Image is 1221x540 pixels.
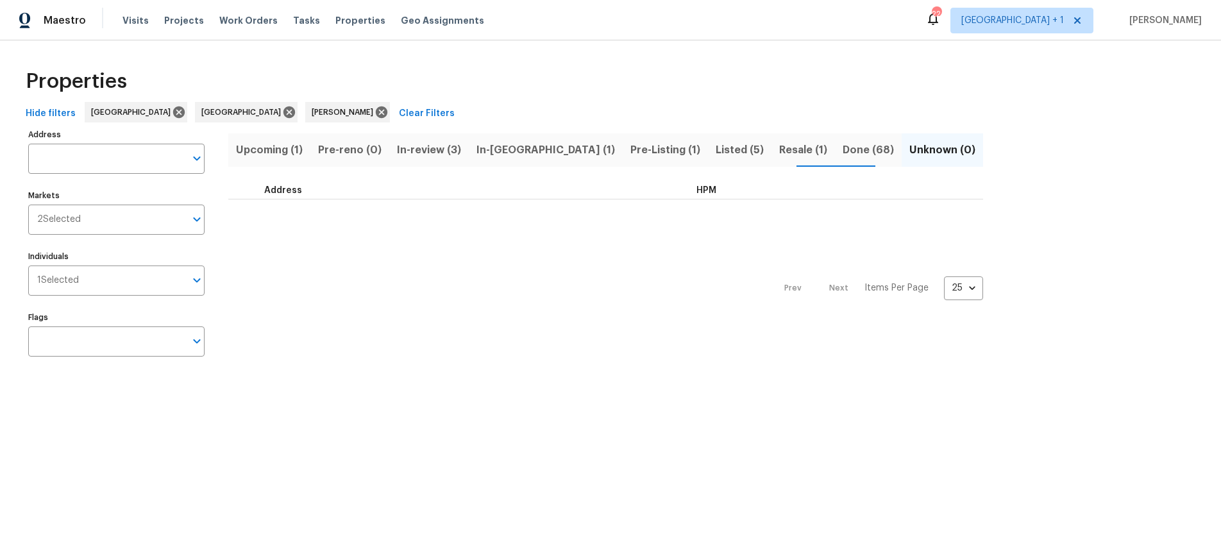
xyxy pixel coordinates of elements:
[335,14,385,27] span: Properties
[399,106,455,122] span: Clear Filters
[236,141,303,159] span: Upcoming (1)
[843,141,894,159] span: Done (68)
[1124,14,1202,27] span: [PERSON_NAME]
[164,14,204,27] span: Projects
[312,106,378,119] span: [PERSON_NAME]
[932,8,941,21] div: 22
[716,141,764,159] span: Listed (5)
[264,186,302,195] span: Address
[195,102,298,122] div: [GEOGRAPHIC_DATA]
[394,102,460,126] button: Clear Filters
[21,102,81,126] button: Hide filters
[201,106,286,119] span: [GEOGRAPHIC_DATA]
[397,141,461,159] span: In-review (3)
[305,102,390,122] div: [PERSON_NAME]
[85,102,187,122] div: [GEOGRAPHIC_DATA]
[91,106,176,119] span: [GEOGRAPHIC_DATA]
[122,14,149,27] span: Visits
[28,253,205,260] label: Individuals
[219,14,278,27] span: Work Orders
[26,75,127,88] span: Properties
[696,186,716,195] span: HPM
[188,332,206,350] button: Open
[293,16,320,25] span: Tasks
[37,214,81,225] span: 2 Selected
[476,141,615,159] span: In-[GEOGRAPHIC_DATA] (1)
[779,141,827,159] span: Resale (1)
[318,141,382,159] span: Pre-reno (0)
[188,149,206,167] button: Open
[961,14,1064,27] span: [GEOGRAPHIC_DATA] + 1
[28,131,205,139] label: Address
[188,210,206,228] button: Open
[28,192,205,199] label: Markets
[944,271,983,305] div: 25
[26,106,76,122] span: Hide filters
[909,141,975,159] span: Unknown (0)
[630,141,700,159] span: Pre-Listing (1)
[37,275,79,286] span: 1 Selected
[28,314,205,321] label: Flags
[401,14,484,27] span: Geo Assignments
[864,282,929,294] p: Items Per Page
[772,207,983,369] nav: Pagination Navigation
[188,271,206,289] button: Open
[44,14,86,27] span: Maestro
